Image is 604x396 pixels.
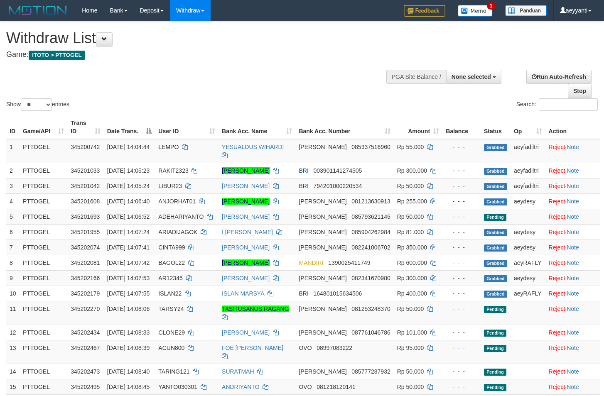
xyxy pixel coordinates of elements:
[6,178,20,193] td: 3
[299,306,346,312] span: [PERSON_NAME]
[351,144,390,150] span: Copy 085337516960 to clipboard
[567,368,579,375] a: Note
[484,369,506,376] span: Pending
[158,198,196,205] span: ANJORHAT01
[446,274,477,282] div: - - -
[549,229,565,235] a: Reject
[20,364,67,379] td: PTTOGEL
[107,345,150,351] span: [DATE] 14:08:39
[511,193,545,209] td: aeydesy
[222,244,270,251] a: [PERSON_NAME]
[549,384,565,390] a: Reject
[397,167,427,174] span: Rp 300.000
[21,98,52,111] select: Showentries
[511,224,545,240] td: aeydesy
[158,329,185,336] span: CLONE29
[484,198,507,205] span: Grabbed
[351,198,390,205] span: Copy 081213630913 to clipboard
[299,167,308,174] span: BRI
[222,167,270,174] a: [PERSON_NAME]
[71,183,100,189] span: 345201042
[567,244,579,251] a: Note
[397,144,424,150] span: Rp 55.000
[158,213,204,220] span: ADEHARIYANTO
[158,345,184,351] span: ACUN800
[158,275,182,281] span: AR12345
[511,286,545,301] td: aeyRAFLY
[397,198,427,205] span: Rp 255.000
[158,290,182,297] span: ISLAN22
[6,301,20,325] td: 11
[317,345,352,351] span: Copy 08997083222 to clipboard
[549,290,565,297] a: Reject
[20,163,67,178] td: PTTOGEL
[397,183,424,189] span: Rp 50.000
[545,325,600,340] td: ·
[397,244,427,251] span: Rp 350.000
[394,115,442,139] th: Amount: activate to sort column ascending
[567,306,579,312] a: Note
[458,5,493,17] img: Button%20Memo.svg
[107,244,150,251] span: [DATE] 14:07:41
[567,144,579,150] a: Note
[516,98,598,111] label: Search:
[484,330,506,337] span: Pending
[351,213,390,220] span: Copy 085793621145 to clipboard
[351,329,390,336] span: Copy 087761046786 to clipboard
[313,167,362,174] span: Copy 003901141274505 to clipboard
[567,183,579,189] a: Note
[484,260,507,267] span: Grabbed
[511,115,545,139] th: Op: activate to sort column ascending
[549,183,565,189] a: Reject
[567,345,579,351] a: Note
[484,345,506,352] span: Pending
[71,198,100,205] span: 345201608
[71,290,100,297] span: 345202179
[545,163,600,178] td: ·
[299,275,346,281] span: [PERSON_NAME]
[299,244,346,251] span: [PERSON_NAME]
[442,115,481,139] th: Balance
[6,30,394,46] h1: Withdraw List
[107,259,150,266] span: [DATE] 14:07:42
[446,197,477,205] div: - - -
[222,368,254,375] a: SURATMAH
[549,198,565,205] a: Reject
[549,345,565,351] a: Reject
[397,275,427,281] span: Rp 300.000
[107,290,150,297] span: [DATE] 14:07:55
[539,98,598,111] input: Search:
[299,144,346,150] span: [PERSON_NAME]
[446,305,477,313] div: - - -
[351,275,390,281] span: Copy 082341670980 to clipboard
[71,144,100,150] span: 345200742
[222,183,270,189] a: [PERSON_NAME]
[71,259,100,266] span: 345202081
[6,163,20,178] td: 2
[484,168,507,175] span: Grabbed
[6,4,69,17] img: MOTION_logo.png
[158,144,179,150] span: LEMPO
[397,259,427,266] span: Rp 600.000
[299,259,323,266] span: MANDIRI
[6,209,20,224] td: 5
[397,213,424,220] span: Rp 50.000
[299,384,312,390] span: OVO
[484,275,507,282] span: Grabbed
[219,115,295,139] th: Bank Acc. Name: activate to sort column ascending
[549,213,565,220] a: Reject
[511,270,545,286] td: aeydesy
[446,344,477,352] div: - - -
[545,178,600,193] td: ·
[351,368,390,375] span: Copy 085777287932 to clipboard
[6,325,20,340] td: 12
[20,115,67,139] th: Game/API: activate to sort column ascending
[158,384,197,390] span: YANTO030301
[299,229,346,235] span: [PERSON_NAME]
[545,270,600,286] td: ·
[6,51,394,59] h4: Game:
[313,183,362,189] span: Copy 794201000220534 to clipboard
[446,367,477,376] div: - - -
[545,364,600,379] td: ·
[328,259,370,266] span: Copy 1390025411749 to clipboard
